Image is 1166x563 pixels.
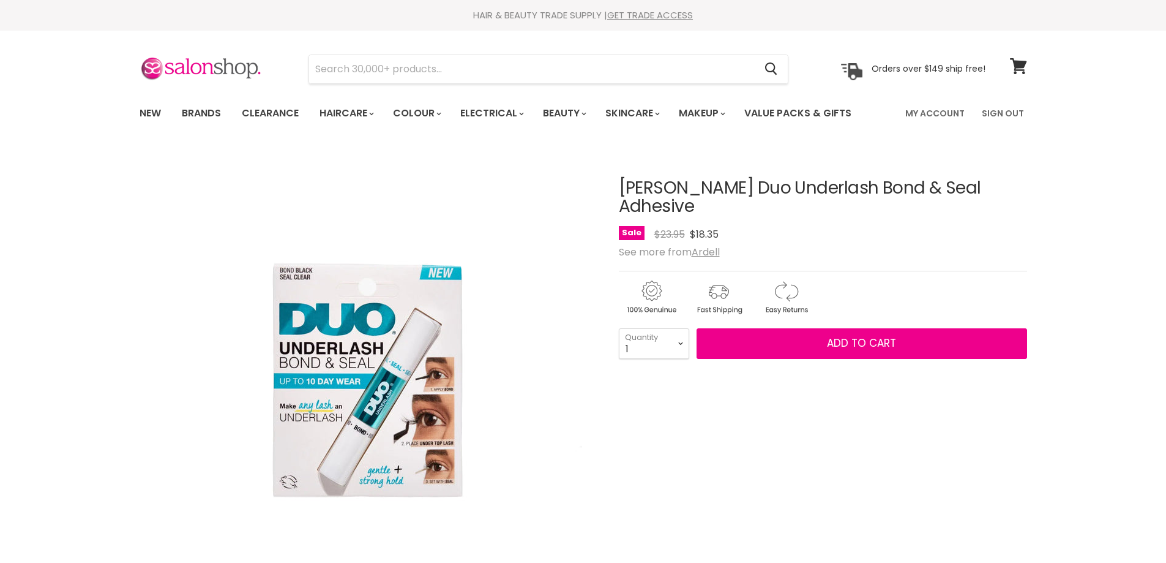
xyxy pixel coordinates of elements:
[130,96,880,131] ul: Main menu
[827,336,896,350] span: Add to cart
[124,9,1042,21] div: HAIR & BEAUTY TRADE SUPPLY |
[607,9,693,21] a: GET TRADE ACCESS
[309,55,755,83] input: Search
[596,100,667,126] a: Skincare
[692,245,720,259] a: Ardell
[124,96,1042,131] nav: Main
[619,279,684,316] img: genuine.gif
[753,279,818,316] img: returns.gif
[974,100,1031,126] a: Sign Out
[173,100,230,126] a: Brands
[619,226,645,240] span: Sale
[451,100,531,126] a: Electrical
[534,100,594,126] a: Beauty
[308,55,788,84] form: Product
[233,100,308,126] a: Clearance
[670,100,733,126] a: Makeup
[697,328,1027,359] button: Add to cart
[872,63,985,74] p: Orders over $149 ship free!
[755,55,788,83] button: Search
[735,100,861,126] a: Value Packs & Gifts
[690,227,719,241] span: $18.35
[619,245,720,259] span: See more from
[619,328,689,359] select: Quantity
[384,100,449,126] a: Colour
[130,100,170,126] a: New
[310,100,381,126] a: Haircare
[898,100,972,126] a: My Account
[686,279,751,316] img: shipping.gif
[654,227,685,241] span: $23.95
[619,179,1027,217] h1: [PERSON_NAME] Duo Underlash Bond & Seal Adhesive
